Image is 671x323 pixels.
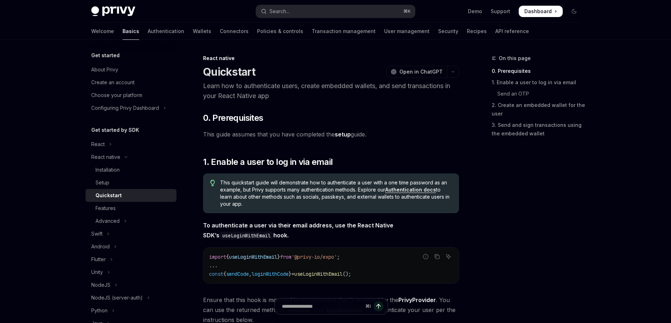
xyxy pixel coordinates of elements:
a: Choose your platform [86,89,176,102]
input: Ask a question... [282,298,362,314]
button: Ask AI [444,252,453,261]
div: React native [91,153,120,161]
span: import [209,254,226,260]
div: Android [91,242,110,251]
span: } [277,254,280,260]
span: = [291,271,294,277]
button: Toggle Python section [86,304,176,317]
span: 1. Enable a user to log in via email [203,156,333,168]
button: Toggle React section [86,138,176,151]
div: Features [96,204,116,212]
a: Security [438,23,458,40]
div: Unity [91,268,103,276]
span: 0. Prerequisites [203,112,263,124]
span: This quickstart guide will demonstrate how to authenticate a user with a one time password as an ... [220,179,452,208]
svg: Tip [210,180,215,186]
span: Open in ChatGPT [399,68,443,75]
a: 2. Create an embedded wallet for the user [492,99,585,119]
span: } [289,271,291,277]
div: Create an account [91,78,135,87]
p: Learn how to authenticate users, create embedded wallets, and send transactions in your React Nat... [203,81,459,101]
button: Toggle Configuring Privy Dashboard section [86,102,176,114]
a: 0. Prerequisites [492,65,585,77]
a: PrivyProvider [398,296,436,304]
button: Send message [373,301,383,311]
span: useLoginWithEmail [229,254,277,260]
span: loginWithCode [252,271,289,277]
strong: To authenticate a user via their email address, use the React Native SDK’s hook. [203,222,393,239]
div: React native [203,55,459,62]
a: Send an OTP [492,88,585,99]
span: { [226,254,229,260]
a: Dashboard [519,6,563,17]
a: Recipes [467,23,487,40]
span: const [209,271,223,277]
div: Advanced [96,217,120,225]
button: Toggle dark mode [568,6,580,17]
code: useLoginWithEmail [219,232,273,239]
button: Open search [256,5,415,18]
button: Toggle Advanced section [86,215,176,227]
a: Create an account [86,76,176,89]
div: React [91,140,105,149]
span: useLoginWithEmail [294,271,343,277]
span: from [280,254,291,260]
div: Search... [269,7,289,16]
a: Policies & controls [257,23,303,40]
a: Wallets [193,23,211,40]
button: Copy the contents from the code block [432,252,442,261]
a: 1. Enable a user to log in via email [492,77,585,88]
div: About Privy [91,65,118,74]
div: Swift [91,230,103,238]
span: sendCode [226,271,249,277]
span: ... [209,262,218,269]
button: Toggle Swift section [86,227,176,240]
a: Installation [86,163,176,176]
a: Connectors [220,23,249,40]
button: Toggle Unity section [86,266,176,279]
span: This guide assumes that you have completed the guide. [203,129,459,139]
a: Basics [122,23,139,40]
span: Dashboard [524,8,552,15]
div: NodeJS [91,281,110,289]
a: 3. Send and sign transactions using the embedded wallet [492,119,585,139]
a: User management [384,23,430,40]
h5: Get started [91,51,120,60]
a: Transaction management [312,23,376,40]
div: Quickstart [96,191,122,200]
div: Installation [96,166,120,174]
span: { [223,271,226,277]
button: Open in ChatGPT [386,66,447,78]
a: Authentication docs [385,187,436,193]
button: Report incorrect code [421,252,430,261]
span: ; [337,254,340,260]
a: setup [335,131,351,138]
button: Toggle NodeJS (server-auth) section [86,291,176,304]
a: Setup [86,176,176,189]
span: On this page [499,54,531,63]
a: API reference [495,23,529,40]
div: Configuring Privy Dashboard [91,104,159,112]
div: NodeJS (server-auth) [91,294,143,302]
button: Toggle NodeJS section [86,279,176,291]
div: Flutter [91,255,106,264]
h5: Get started by SDK [91,126,139,134]
h1: Quickstart [203,65,256,78]
div: Setup [96,178,109,187]
span: (); [343,271,351,277]
button: Toggle React native section [86,151,176,163]
a: Authentication [148,23,184,40]
span: , [249,271,252,277]
div: Python [91,306,108,315]
a: About Privy [86,63,176,76]
button: Toggle Flutter section [86,253,176,266]
a: Demo [468,8,482,15]
img: dark logo [91,6,135,16]
a: Features [86,202,176,215]
span: ⌘ K [403,9,411,14]
button: Toggle Android section [86,240,176,253]
a: Quickstart [86,189,176,202]
a: Welcome [91,23,114,40]
span: '@privy-io/expo' [291,254,337,260]
div: Choose your platform [91,91,142,99]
